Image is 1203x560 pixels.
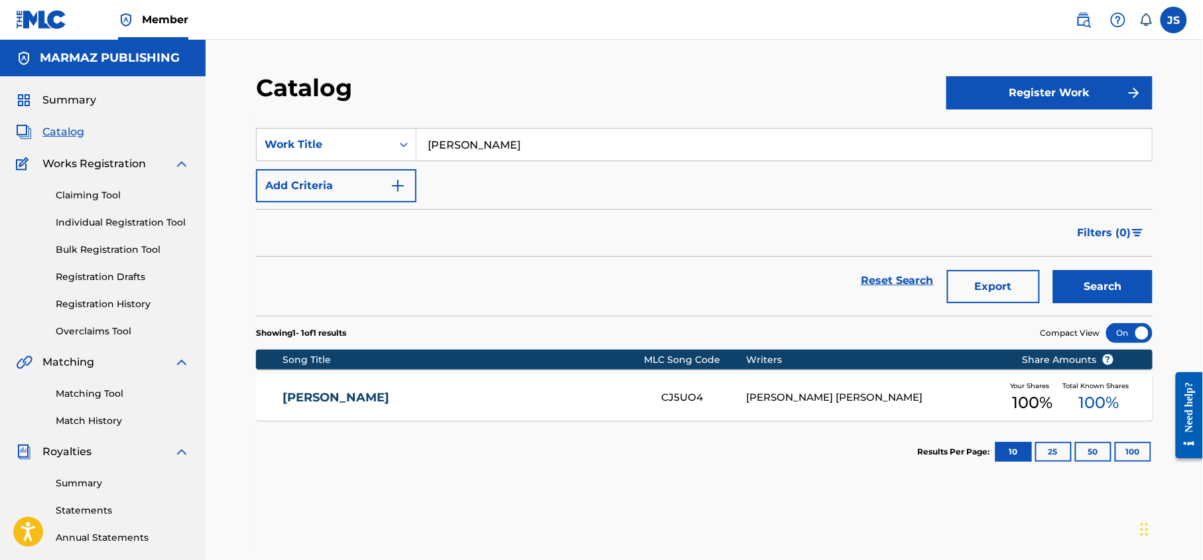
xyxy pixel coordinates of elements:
[16,92,96,108] a: SummarySummary
[747,390,1002,405] div: [PERSON_NAME] [PERSON_NAME]
[1137,496,1203,560] iframe: Chat Widget
[1078,391,1119,415] span: 100 %
[1137,496,1203,560] div: Widget de chat
[16,10,67,29] img: MLC Logo
[1139,13,1153,27] div: Notifications
[56,504,190,518] a: Statements
[1103,354,1113,365] span: ?
[1070,216,1153,249] button: Filters (0)
[42,444,92,460] span: Royalties
[42,92,96,108] span: Summary
[1041,327,1100,339] span: Compact View
[56,387,190,401] a: Matching Tool
[174,354,190,370] img: expand
[256,128,1153,316] form: Search Form
[1078,225,1131,241] span: Filters ( 0 )
[283,390,644,405] a: [PERSON_NAME]
[42,354,94,370] span: Matching
[1035,442,1072,462] button: 25
[56,414,190,428] a: Match History
[174,444,190,460] img: expand
[56,270,190,284] a: Registration Drafts
[56,531,190,545] a: Annual Statements
[1166,362,1203,469] iframe: Resource Center
[854,266,940,295] a: Reset Search
[390,178,406,194] img: 9d2ae6d4665cec9f34b9.svg
[1132,229,1143,237] img: filter
[1126,85,1142,101] img: f7272a7cc735f4ea7f67.svg
[56,324,190,338] a: Overclaims Tool
[56,188,190,202] a: Claiming Tool
[1010,381,1054,391] span: Your Shares
[56,476,190,490] a: Summary
[1076,12,1092,28] img: search
[995,442,1032,462] button: 10
[283,353,645,367] div: Song Title
[1115,442,1151,462] button: 100
[16,354,32,370] img: Matching
[1063,381,1135,391] span: Total Known Shares
[1110,12,1126,28] img: help
[747,353,1002,367] div: Writers
[16,124,84,140] a: CatalogCatalog
[645,353,747,367] div: MLC Song Code
[42,124,84,140] span: Catalog
[1053,270,1153,303] button: Search
[256,169,416,202] button: Add Criteria
[661,390,746,405] div: CJ5UO4
[1012,391,1052,415] span: 100 %
[40,50,180,66] h5: MARMAZ PUBLISHING
[256,73,359,103] h2: Catalog
[142,12,188,27] span: Member
[16,92,32,108] img: Summary
[1075,442,1111,462] button: 50
[42,156,146,172] span: Works Registration
[1105,7,1131,33] div: Help
[174,156,190,172] img: expand
[16,50,32,66] img: Accounts
[946,76,1153,109] button: Register Work
[1161,7,1187,33] div: User Menu
[16,156,33,172] img: Works Registration
[56,243,190,257] a: Bulk Registration Tool
[1070,7,1097,33] a: Public Search
[56,297,190,311] a: Registration History
[16,124,32,140] img: Catalog
[265,137,384,153] div: Work Title
[1023,353,1114,367] span: Share Amounts
[118,12,134,28] img: Top Rightsholder
[256,327,346,339] p: Showing 1 - 1 of 1 results
[918,446,993,458] p: Results Per Page:
[56,216,190,230] a: Individual Registration Tool
[1141,510,1149,549] div: Arrastrar
[16,444,32,460] img: Royalties
[947,270,1040,303] button: Export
